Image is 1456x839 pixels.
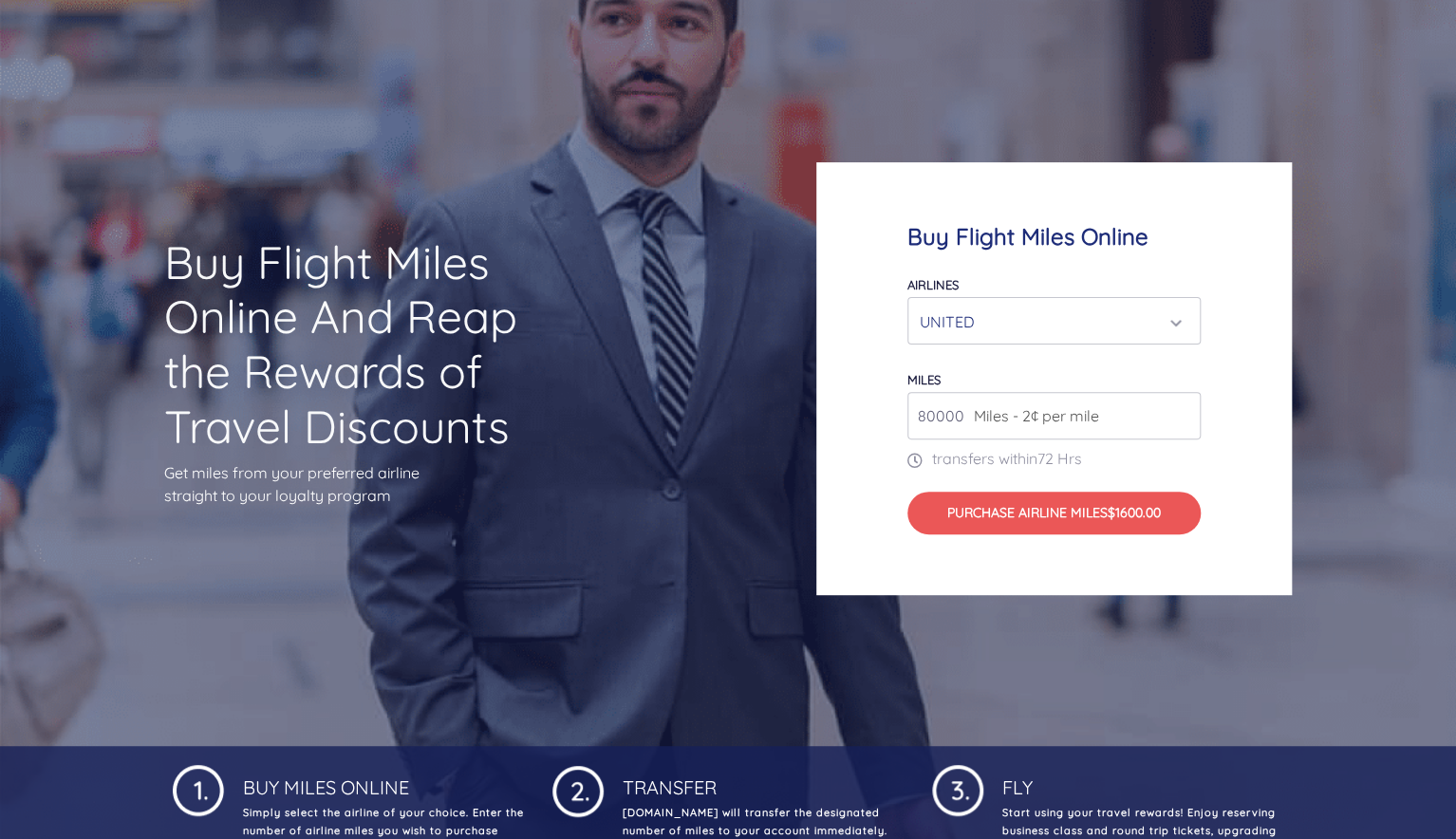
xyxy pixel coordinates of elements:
button: Purchase Airline Miles$1600.00 [907,492,1202,535]
img: 1 [552,761,604,817]
span: 72 Hrs [1037,449,1082,468]
label: miles [907,372,941,387]
h4: Fly [999,761,1283,799]
img: 1 [932,761,983,816]
span: $1600.00 [1108,504,1161,521]
p: transfers within [907,447,1202,470]
h4: Transfer [619,761,904,799]
label: Airlines [907,277,959,292]
h1: Buy Flight Miles Online And Reap the Rewards of Travel Discounts [164,235,565,454]
p: Get miles from your preferred airline straight to your loyalty program [164,461,565,507]
span: Miles - 2¢ per mile [964,404,1099,427]
div: UNITED [920,304,1178,340]
button: UNITED [907,297,1202,345]
img: 1 [173,761,224,816]
h4: Buy Miles Online [239,761,524,799]
h4: Buy Flight Miles Online [907,223,1202,251]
